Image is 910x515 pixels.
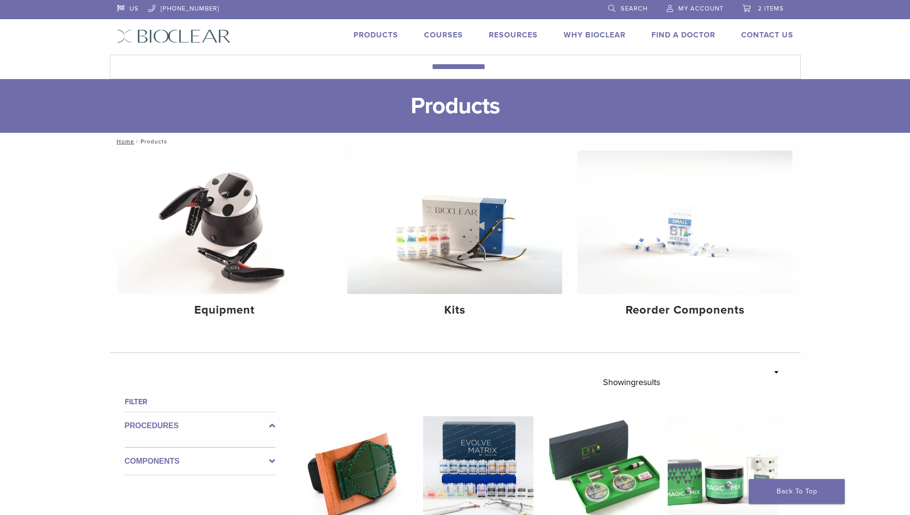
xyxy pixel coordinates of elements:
[117,29,231,43] img: Bioclear
[741,30,793,40] a: Contact Us
[585,302,785,319] h4: Reorder Components
[125,420,275,432] label: Procedures
[347,151,562,294] img: Kits
[578,151,792,325] a: Reorder Components
[758,5,784,12] span: 2 items
[564,30,626,40] a: Why Bioclear
[489,30,538,40] a: Resources
[578,151,792,294] img: Reorder Components
[651,30,715,40] a: Find A Doctor
[355,302,555,319] h4: Kits
[678,5,723,12] span: My Account
[125,456,275,467] label: Components
[110,133,801,150] nav: Products
[354,30,398,40] a: Products
[424,30,463,40] a: Courses
[118,151,332,294] img: Equipment
[603,372,660,392] p: Showing results
[347,151,562,325] a: Kits
[125,302,325,319] h4: Equipment
[134,139,141,144] span: /
[118,151,332,325] a: Equipment
[621,5,648,12] span: Search
[114,138,134,145] a: Home
[749,479,845,504] a: Back To Top
[125,396,275,408] h4: Filter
